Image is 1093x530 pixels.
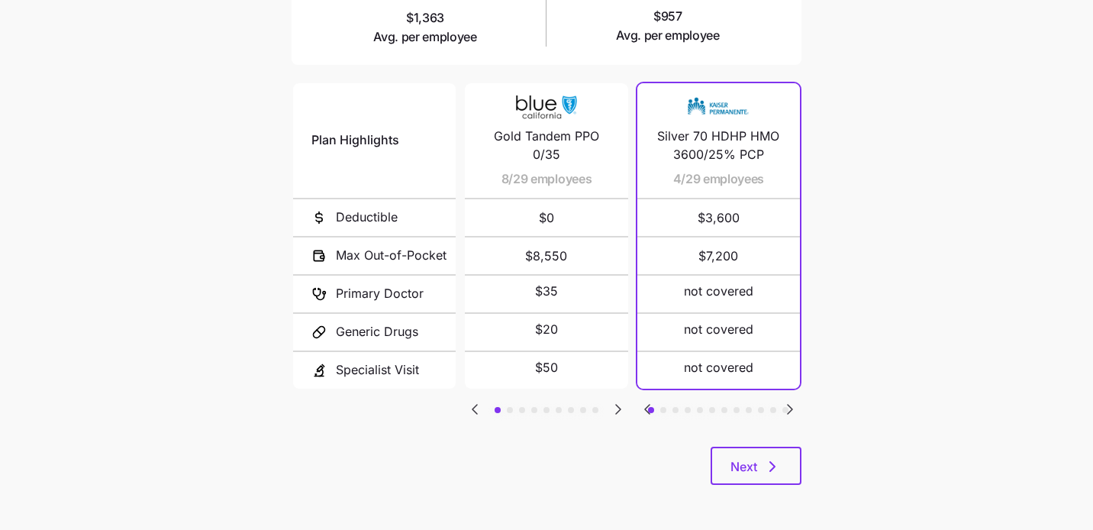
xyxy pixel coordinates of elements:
button: Go to previous slide [465,399,485,419]
span: not covered [684,282,753,301]
span: $8,550 [483,238,609,274]
span: Next [730,457,757,476]
span: Gold Tandem PPO 0/35 [483,127,609,165]
span: $35 [535,282,558,301]
span: 8/29 employees [501,170,592,189]
span: $957 [616,7,720,45]
span: Avg. per employee [616,26,720,45]
span: not covered [684,320,753,339]
span: not covered [684,358,753,377]
button: Go to previous slide [637,399,657,419]
svg: Go to previous slide [466,400,484,419]
img: Carrier [688,92,749,121]
span: Deductible [336,208,398,227]
span: 4/29 employees [673,170,765,189]
span: $20 [535,320,558,339]
span: $1,363 [373,8,477,47]
span: $50 [535,358,558,377]
span: Silver 70 HDHP HMO 3600/25% PCP [656,127,782,165]
span: Avg. per employee [373,27,477,47]
svg: Go to previous slide [638,400,656,419]
span: Plan Highlights [311,131,399,150]
span: Generic Drugs [336,322,418,341]
span: Specialist Visit [336,360,419,380]
button: Go to next slide [608,399,628,419]
span: $0 [483,199,609,236]
button: Go to next slide [780,399,800,419]
svg: Go to next slide [609,400,627,419]
img: Carrier [516,92,577,121]
span: $7,200 [656,238,782,274]
span: Primary Doctor [336,284,424,303]
span: $3,600 [656,199,782,236]
button: Next [711,447,801,485]
svg: Go to next slide [781,400,799,419]
span: Max Out-of-Pocket [336,246,447,265]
